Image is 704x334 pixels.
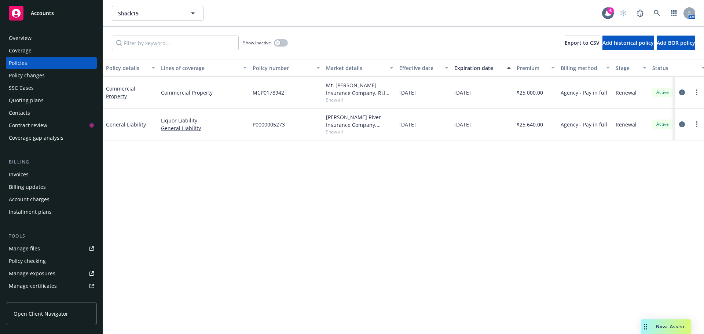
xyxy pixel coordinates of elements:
[517,121,543,128] span: $25,640.00
[6,45,97,56] a: Coverage
[6,243,97,254] a: Manage files
[558,59,613,77] button: Billing method
[326,97,393,103] span: Show all
[6,82,97,94] a: SSC Cases
[616,64,638,72] div: Stage
[602,39,654,46] span: Add historical policy
[6,194,97,205] a: Account charges
[655,89,670,96] span: Active
[6,232,97,240] div: Tools
[657,39,695,46] span: Add BOR policy
[517,64,547,72] div: Premium
[326,129,393,135] span: Show all
[514,59,558,77] button: Premium
[9,169,29,180] div: Invoices
[652,64,697,72] div: Status
[326,64,385,72] div: Market details
[9,82,34,94] div: SSC Cases
[616,121,637,128] span: Renewal
[9,95,44,106] div: Quoting plans
[6,70,97,81] a: Policy changes
[399,89,416,96] span: [DATE]
[118,10,181,17] span: Shack15
[6,132,97,144] a: Coverage gap analysis
[6,120,97,131] a: Contract review
[243,40,271,46] span: Show inactive
[9,243,40,254] div: Manage files
[161,89,247,96] a: Commercial Property
[250,59,323,77] button: Policy number
[602,36,654,50] button: Add historical policy
[454,121,471,128] span: [DATE]
[14,310,68,318] span: Open Client Navigator
[112,36,239,50] input: Filter by keyword...
[326,113,393,129] div: [PERSON_NAME] River Insurance Company, [PERSON_NAME] River Group, Novatae Risk Group
[678,88,686,97] a: circleInformation
[396,59,451,77] button: Effective date
[678,120,686,129] a: circleInformation
[326,81,393,97] div: Mt. [PERSON_NAME] Insurance Company, RLI Corp, Novatae Risk Group
[161,64,239,72] div: Lines of coverage
[607,7,614,14] div: 6
[6,181,97,193] a: Billing updates
[31,10,54,16] span: Accounts
[6,107,97,119] a: Contacts
[641,319,650,334] div: Drag to move
[517,89,543,96] span: $25,000.00
[6,32,97,44] a: Overview
[253,121,285,128] span: P0000005273
[561,121,607,128] span: Agency - Pay in full
[112,6,203,21] button: Shack15
[399,64,440,72] div: Effective date
[6,169,97,180] a: Invoices
[9,45,32,56] div: Coverage
[9,280,57,292] div: Manage certificates
[692,88,701,97] a: more
[9,32,32,44] div: Overview
[9,70,45,81] div: Policy changes
[9,107,30,119] div: Contacts
[106,121,146,128] a: General Liability
[161,124,247,132] a: General Liability
[6,255,97,267] a: Policy checking
[9,194,49,205] div: Account charges
[106,64,147,72] div: Policy details
[451,59,514,77] button: Expiration date
[565,39,599,46] span: Export to CSV
[616,89,637,96] span: Renewal
[454,89,471,96] span: [DATE]
[161,117,247,124] a: Liquor Liability
[692,120,701,129] a: more
[667,6,681,21] a: Switch app
[454,64,503,72] div: Expiration date
[9,181,46,193] div: Billing updates
[6,57,97,69] a: Policies
[9,120,47,131] div: Contract review
[561,64,602,72] div: Billing method
[565,36,599,50] button: Export to CSV
[657,36,695,50] button: Add BOR policy
[561,89,607,96] span: Agency - Pay in full
[613,59,649,77] button: Stage
[9,132,63,144] div: Coverage gap analysis
[6,268,97,279] a: Manage exposures
[6,206,97,218] a: Installment plans
[616,6,631,21] a: Start snowing
[9,268,55,279] div: Manage exposures
[103,59,158,77] button: Policy details
[6,95,97,106] a: Quoting plans
[656,323,685,330] span: Nova Assist
[6,293,97,304] a: Manage claims
[641,319,691,334] button: Nova Assist
[9,57,27,69] div: Policies
[9,293,46,304] div: Manage claims
[655,121,670,128] span: Active
[6,158,97,166] div: Billing
[253,89,284,96] span: MCP0178942
[158,59,250,77] button: Lines of coverage
[253,64,312,72] div: Policy number
[650,6,664,21] a: Search
[633,6,648,21] a: Report a Bug
[106,85,135,100] a: Commercial Property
